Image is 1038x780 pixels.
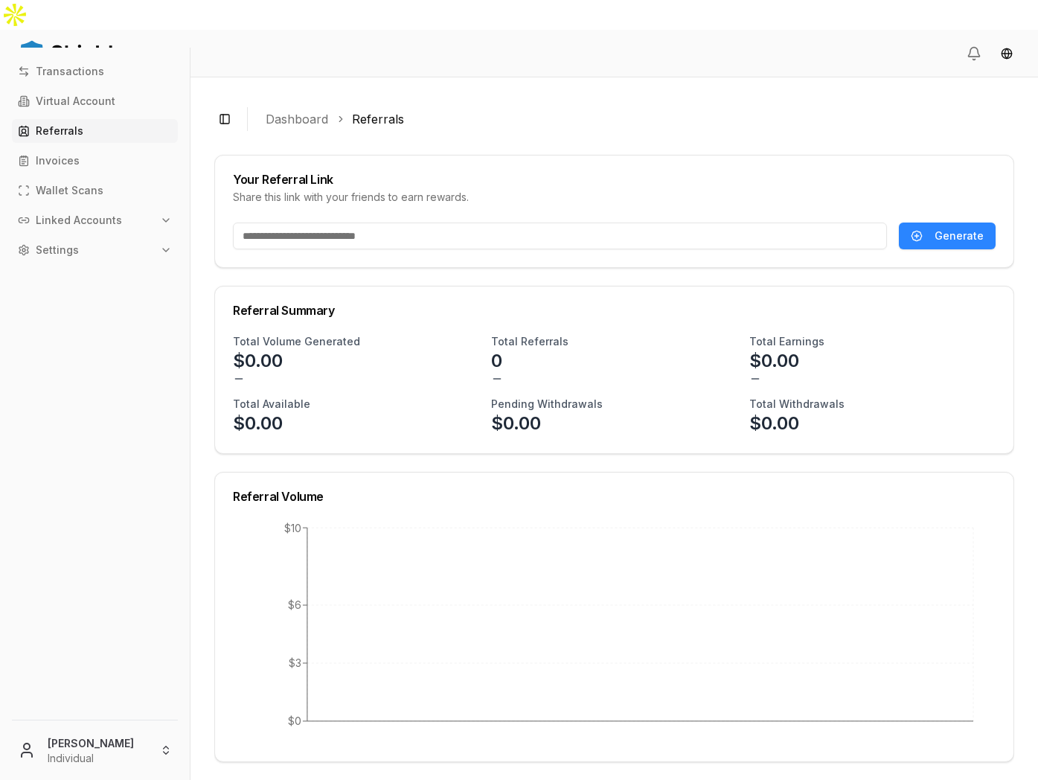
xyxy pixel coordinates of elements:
h3: Total Earnings [749,334,824,349]
p: Referrals [36,126,83,136]
h3: Total Volume Generated [233,334,360,349]
div: Your Referral Link [233,173,996,185]
h3: Pending Withdrawals [491,397,603,412]
a: Referrals [12,119,178,143]
p: Transactions [36,66,104,77]
tspan: $0 [288,715,301,727]
tspan: $10 [284,522,301,534]
button: Linked Accounts [12,208,178,232]
a: Transactions [12,60,178,83]
a: Virtual Account [12,89,178,113]
p: [PERSON_NAME] [48,735,148,751]
p: Settings [36,245,79,255]
h3: Total Available [233,397,310,412]
a: Invoices [12,149,178,173]
div: Share this link with your friends to earn rewards. [233,190,996,205]
h3: Total Withdrawals [749,397,845,412]
tspan: $3 [289,656,301,669]
a: Referrals [352,110,404,128]
p: $0.00 [749,412,799,435]
p: 0 [491,349,502,373]
p: $0.00 [749,349,799,373]
p: Individual [48,751,148,766]
div: Referral Volume [233,490,996,502]
button: Generate [899,223,996,249]
p: $0.00 [491,412,541,435]
nav: breadcrumb [266,110,1002,128]
a: Dashboard [266,110,328,128]
div: Referral Summary [233,304,996,316]
p: $0.00 [233,412,283,435]
p: $0.00 [233,349,283,373]
img: ShieldPay Logo [18,38,115,68]
button: [PERSON_NAME]Individual [6,726,184,774]
a: Wallet Scans [12,179,178,202]
p: Wallet Scans [36,185,103,196]
p: Invoices [36,156,80,166]
p: Linked Accounts [36,215,122,226]
tspan: $6 [288,598,301,611]
h3: Total Referrals [491,334,568,349]
span: Generate [935,228,984,243]
button: Settings [12,238,178,262]
p: Virtual Account [36,96,115,106]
